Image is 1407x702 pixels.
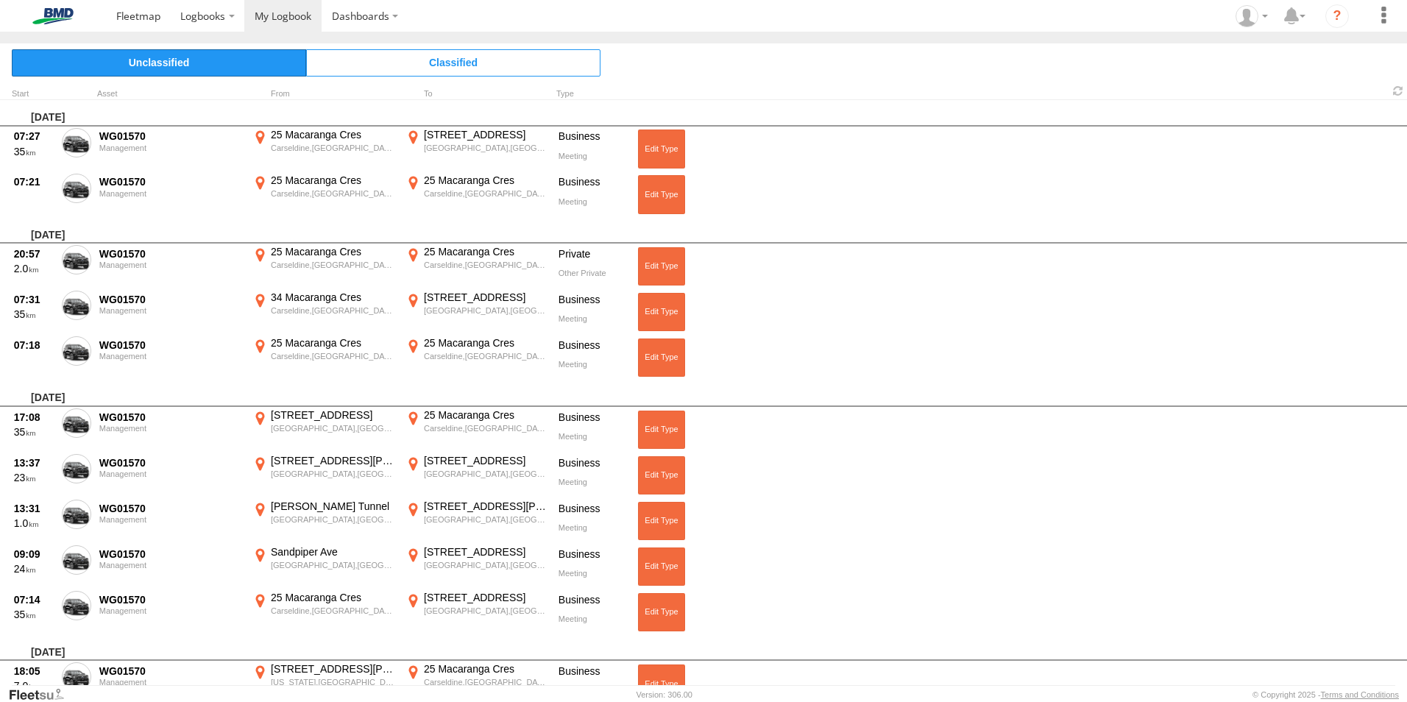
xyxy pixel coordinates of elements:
[559,502,628,523] div: Business
[403,545,550,588] label: Click to View Event Location
[271,514,395,525] div: [GEOGRAPHIC_DATA],[GEOGRAPHIC_DATA]
[559,247,628,269] div: Private
[559,197,587,206] span: Meeting
[99,143,242,152] div: Management
[14,502,54,515] div: 13:31
[559,456,628,478] div: Business
[556,91,630,98] div: Type
[271,423,395,433] div: [GEOGRAPHIC_DATA],[GEOGRAPHIC_DATA]
[559,569,587,578] span: Meeting
[99,515,242,524] div: Management
[271,560,395,570] div: [GEOGRAPHIC_DATA],[GEOGRAPHIC_DATA]
[250,591,397,634] label: Click to View Event Location
[424,305,548,316] div: [GEOGRAPHIC_DATA],[GEOGRAPHIC_DATA]
[14,608,54,621] div: 35
[638,175,685,213] button: Click to Edit
[424,662,548,676] div: 25 Macaranga Cres
[1389,84,1407,98] span: Refresh
[14,247,54,260] div: 20:57
[250,408,397,451] label: Click to View Event Location
[99,293,242,306] div: WG01570
[271,128,395,141] div: 25 Macaranga Cres
[14,517,54,530] div: 1.0
[99,664,242,678] div: WG01570
[99,678,242,687] div: Management
[271,408,395,422] div: [STREET_ADDRESS]
[559,432,587,441] span: Meeting
[638,456,685,494] button: Click to Edit
[559,293,628,314] div: Business
[638,293,685,331] button: Click to Edit
[424,606,548,616] div: [GEOGRAPHIC_DATA],[GEOGRAPHIC_DATA]
[559,269,606,277] span: Other Private
[424,291,548,304] div: [STREET_ADDRESS]
[638,593,685,631] button: Click to Edit
[1325,4,1349,28] i: ?
[306,49,600,76] span: Click to view Classified Trips
[99,247,242,260] div: WG01570
[424,591,548,604] div: [STREET_ADDRESS]
[14,471,54,484] div: 23
[14,679,54,692] div: 7.0
[559,314,587,323] span: Meeting
[424,336,548,350] div: 25 Macaranga Cres
[1230,5,1273,27] div: Casper Heunis
[424,677,548,687] div: Carseldine,[GEOGRAPHIC_DATA]
[424,560,548,570] div: [GEOGRAPHIC_DATA],[GEOGRAPHIC_DATA]
[403,174,550,216] label: Click to View Event Location
[403,500,550,542] label: Click to View Event Location
[424,408,548,422] div: 25 Macaranga Cres
[14,593,54,606] div: 07:14
[99,469,242,478] div: Management
[99,352,242,361] div: Management
[12,49,306,76] span: Click to view Unclassified Trips
[250,174,397,216] label: Click to View Event Location
[403,91,550,98] div: To
[271,351,395,361] div: Carseldine,[GEOGRAPHIC_DATA]
[250,454,397,497] label: Click to View Event Location
[638,338,685,377] button: Click to Edit
[271,245,395,258] div: 25 Macaranga Cres
[14,338,54,352] div: 07:18
[99,593,242,606] div: WG01570
[250,245,397,288] label: Click to View Event Location
[99,547,242,561] div: WG01570
[271,591,395,604] div: 25 Macaranga Cres
[271,174,395,187] div: 25 Macaranga Cres
[99,306,242,315] div: Management
[638,411,685,449] button: Click to Edit
[559,547,628,569] div: Business
[559,152,587,160] span: Meeting
[99,175,242,188] div: WG01570
[424,500,548,513] div: [STREET_ADDRESS][PERSON_NAME]
[638,247,685,286] button: Click to Edit
[424,514,548,525] div: [GEOGRAPHIC_DATA],[GEOGRAPHIC_DATA]
[14,145,54,158] div: 35
[271,606,395,616] div: Carseldine,[GEOGRAPHIC_DATA]
[99,189,242,198] div: Management
[403,591,550,634] label: Click to View Event Location
[8,687,76,702] a: Visit our Website
[99,561,242,570] div: Management
[14,411,54,424] div: 17:08
[638,547,685,586] button: Click to Edit
[99,606,242,615] div: Management
[1321,690,1399,699] a: Terms and Conditions
[14,293,54,306] div: 07:31
[99,502,242,515] div: WG01570
[250,545,397,588] label: Click to View Event Location
[271,677,395,687] div: [US_STATE],[GEOGRAPHIC_DATA]
[99,338,242,352] div: WG01570
[14,425,54,439] div: 35
[559,360,587,369] span: Meeting
[14,547,54,561] div: 09:09
[250,291,397,333] label: Click to View Event Location
[559,614,587,623] span: Meeting
[559,478,587,486] span: Meeting
[14,175,54,188] div: 07:21
[424,188,548,199] div: Carseldine,[GEOGRAPHIC_DATA]
[638,130,685,168] button: Click to Edit
[271,336,395,350] div: 25 Macaranga Cres
[424,423,548,433] div: Carseldine,[GEOGRAPHIC_DATA]
[15,8,91,24] img: bmd-logo.svg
